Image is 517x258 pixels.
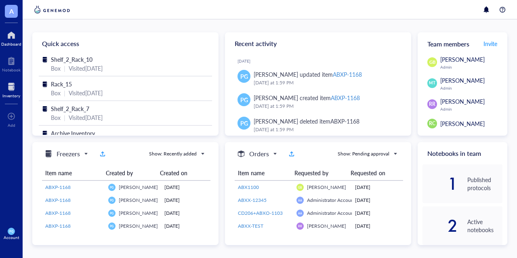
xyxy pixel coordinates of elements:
div: Show: Recently added [149,150,197,157]
button: Invite [483,37,498,50]
span: Shelf_2_Rack_7 [51,105,89,113]
span: RR [298,224,302,228]
span: [PERSON_NAME] [307,222,346,229]
div: [DATE] at 1:59 PM [254,102,398,110]
div: Box [51,88,61,97]
span: ABXX-TEST [238,222,263,229]
th: Item name [42,166,103,180]
a: Notebook [2,55,21,72]
a: ABXP-1168 [45,210,102,217]
a: ABXP-1168 [45,222,102,230]
span: MT [429,80,435,86]
a: Inventory [2,80,20,98]
span: PG [110,211,114,215]
span: PG [240,72,248,81]
div: [PERSON_NAME] created item [254,93,360,102]
div: Admin [440,107,502,111]
div: [DATE] at 1:59 PM [254,79,398,87]
h5: Freezers [57,149,80,159]
span: [PERSON_NAME] [119,184,158,191]
span: PG [240,119,248,128]
div: [DATE] [355,222,400,230]
a: Dashboard [1,29,21,46]
th: Requested by [291,166,348,180]
div: | [64,113,65,122]
span: ABXP-1168 [45,197,71,203]
div: | [64,64,65,73]
div: ABXP-1168 [330,117,359,125]
div: Visited [DATE] [69,88,103,97]
span: PG [9,229,13,233]
a: ABXP-1168 [45,197,102,204]
span: Rack_15 [51,80,72,88]
span: [PERSON_NAME] [440,97,485,105]
span: PG [110,198,114,202]
span: [PERSON_NAME] [119,222,158,229]
div: [PERSON_NAME] updated item [254,70,362,79]
span: [PERSON_NAME] [440,55,485,63]
span: RC [429,120,435,127]
div: Dashboard [1,42,21,46]
span: ABXP-1168 [45,210,71,216]
div: Team members [418,32,507,55]
span: Invite [483,40,497,48]
div: 1 [422,177,458,190]
div: [DATE] [164,197,207,204]
span: GB [298,185,302,189]
div: ABXP-1168 [333,70,362,78]
a: ABX1100 [238,184,290,191]
div: [DATE] [355,184,400,191]
span: [PERSON_NAME] [440,76,485,84]
div: Published protocols [467,176,502,192]
th: Created on [157,166,204,180]
span: Administrator Account [307,197,355,203]
span: Shelf_2_Rack_10 [51,55,92,63]
div: Recent activity [225,32,411,55]
a: ABXX-TEST [238,222,290,230]
div: Notebooks in team [418,142,507,164]
div: [DATE] [237,59,405,63]
span: AA [298,198,302,202]
span: Archive Inventory [51,129,95,137]
th: Requested on [347,166,397,180]
div: Box [51,64,61,73]
span: [PERSON_NAME] [440,120,485,128]
span: [PERSON_NAME] [307,184,346,191]
th: Created by [103,166,157,180]
span: [PERSON_NAME] [119,197,158,203]
span: AA [298,211,302,215]
img: genemod-logo [32,5,72,15]
div: Inventory [2,93,20,98]
div: Visited [DATE] [69,64,103,73]
div: ABXP-1168 [331,94,360,102]
div: | [64,88,65,97]
span: GB [429,59,435,66]
div: Quick access [32,32,219,55]
div: [DATE] [164,222,207,230]
th: Item name [235,166,291,180]
span: PG [110,185,114,189]
span: Administrator Account [307,210,355,216]
span: ABX1100 [238,184,259,191]
div: Box [51,113,61,122]
div: Show: Pending approval [338,150,389,157]
div: Admin [440,65,502,69]
span: RR [429,101,435,108]
span: ABXX-12345 [238,197,267,203]
div: 2 [422,219,458,232]
div: [DATE] [164,210,207,217]
div: Active notebooks [467,218,502,234]
a: ABXP-1168 [45,184,102,191]
a: PG[PERSON_NAME] created itemABXP-1168[DATE] at 1:59 PM [231,90,405,113]
a: CD206+ABXO-1103 [238,210,290,217]
h5: Orders [249,149,269,159]
a: ABXX-12345 [238,197,290,204]
span: ABXP-1168 [45,222,71,229]
a: PG[PERSON_NAME] updated itemABXP-1168[DATE] at 1:59 PM [231,67,405,90]
span: ABXP-1168 [45,184,71,191]
span: [PERSON_NAME] [119,210,158,216]
div: [PERSON_NAME] deleted item [254,117,359,126]
div: [DATE] [164,184,207,191]
div: [DATE] [355,210,400,217]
